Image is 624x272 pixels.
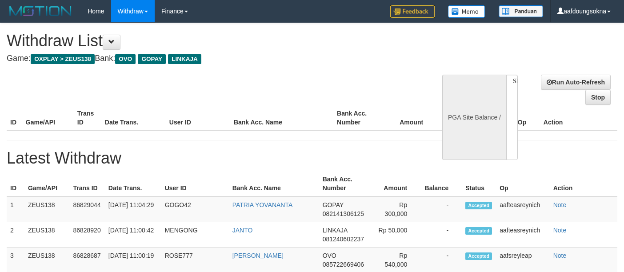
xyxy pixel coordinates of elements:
[161,222,229,248] td: MENGONG
[101,105,166,131] th: Date Trans.
[540,105,617,131] th: Action
[323,227,348,234] span: LINKAJA
[372,171,421,196] th: Amount
[496,196,549,222] td: aafteasreynich
[465,252,492,260] span: Accepted
[7,171,24,196] th: ID
[230,105,333,131] th: Bank Acc. Name
[319,171,372,196] th: Bank Acc. Number
[448,5,485,18] img: Button%20Memo.svg
[465,202,492,209] span: Accepted
[585,90,611,105] a: Stop
[232,227,253,234] a: JANTO
[74,105,101,131] th: Trans ID
[420,171,462,196] th: Balance
[436,105,484,131] th: Balance
[166,105,230,131] th: User ID
[323,252,336,259] span: OVO
[7,32,407,50] h1: Withdraw List
[31,54,95,64] span: OXPLAY > ZEUS138
[115,54,136,64] span: OVO
[105,171,161,196] th: Date Trans.
[496,171,549,196] th: Op
[385,105,436,131] th: Amount
[442,75,506,160] div: PGA Site Balance /
[7,222,24,248] td: 2
[550,171,617,196] th: Action
[105,196,161,222] td: [DATE] 11:04:29
[7,196,24,222] td: 1
[22,105,74,131] th: Game/API
[499,5,543,17] img: panduan.png
[465,227,492,235] span: Accepted
[161,196,229,222] td: GOGO42
[553,252,567,259] a: Note
[138,54,166,64] span: GOPAY
[514,105,540,131] th: Op
[232,201,293,208] a: PATRIA YOVANANTA
[69,171,104,196] th: Trans ID
[390,5,435,18] img: Feedback.jpg
[69,196,104,222] td: 86829044
[496,222,549,248] td: aafteasreynich
[24,171,69,196] th: Game/API
[541,75,611,90] a: Run Auto-Refresh
[462,171,496,196] th: Status
[24,222,69,248] td: ZEUS138
[333,105,385,131] th: Bank Acc. Number
[372,222,421,248] td: Rp 50,000
[323,236,364,243] span: 081240602237
[372,196,421,222] td: Rp 300,000
[69,222,104,248] td: 86828920
[105,222,161,248] td: [DATE] 11:00:42
[168,54,201,64] span: LINKAJA
[553,227,567,234] a: Note
[420,222,462,248] td: -
[323,210,364,217] span: 082141306125
[161,171,229,196] th: User ID
[323,201,344,208] span: GOPAY
[7,149,617,167] h1: Latest Withdraw
[24,196,69,222] td: ZEUS138
[420,196,462,222] td: -
[7,4,74,18] img: MOTION_logo.png
[7,105,22,131] th: ID
[323,261,364,268] span: 085722669406
[7,54,407,63] h4: Game: Bank:
[229,171,319,196] th: Bank Acc. Name
[232,252,284,259] a: [PERSON_NAME]
[553,201,567,208] a: Note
